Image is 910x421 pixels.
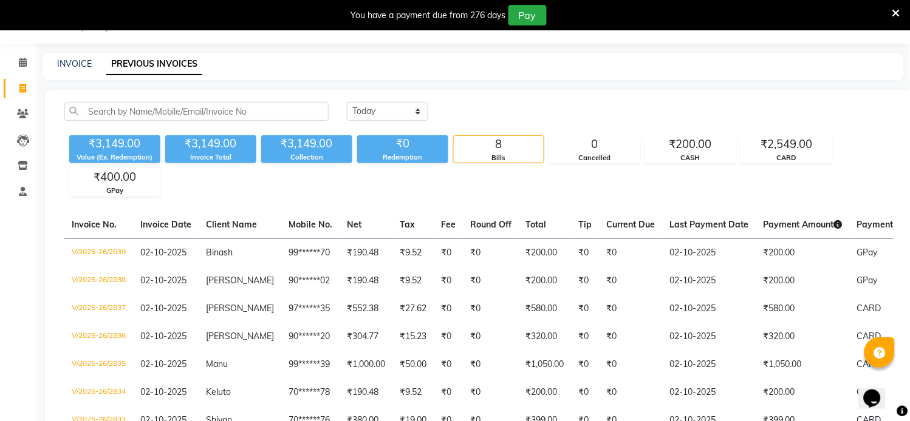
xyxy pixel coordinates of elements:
div: Redemption [357,152,448,163]
span: Current Due [607,219,655,230]
span: Invoice No. [72,219,117,230]
td: V/2025-26/2835 [64,351,133,379]
div: Collection [261,152,352,163]
td: V/2025-26/2836 [64,323,133,351]
td: ₹0 [434,267,463,295]
div: 0 [550,136,640,153]
td: ₹200.00 [519,267,572,295]
span: 02-10-2025 [140,359,186,369]
td: ₹1,000.00 [340,351,392,379]
a: INVOICE [57,58,92,69]
td: ₹0 [434,351,463,379]
div: GPay [70,186,160,196]
iframe: chat widget [859,372,898,409]
span: Fee [441,219,456,230]
button: Pay [508,5,547,25]
td: ₹0 [600,351,663,379]
td: ₹0 [434,295,463,323]
td: ₹0 [463,238,519,267]
div: ₹200.00 [646,136,736,153]
span: Tip [579,219,592,230]
td: ₹9.52 [392,267,434,295]
span: 02-10-2025 [140,386,186,397]
td: V/2025-26/2837 [64,295,133,323]
div: Value (Ex. Redemption) [69,152,160,163]
td: ₹552.38 [340,295,392,323]
td: ₹0 [434,323,463,351]
span: 02-10-2025 [140,275,186,286]
span: Payment Amount [764,219,843,230]
td: ₹0 [600,379,663,406]
div: Bills [454,153,544,163]
span: Binash [206,247,233,258]
div: CASH [646,153,736,163]
td: 02-10-2025 [663,238,756,267]
span: Tax [400,219,415,230]
span: 02-10-2025 [140,303,186,314]
a: PREVIOUS INVOICES [106,53,202,75]
td: ₹200.00 [519,238,572,267]
td: ₹0 [600,323,663,351]
div: Invoice Total [165,152,256,163]
td: ₹0 [572,379,600,406]
span: CARD [857,303,881,314]
td: ₹1,050.00 [756,351,850,379]
span: GPay [857,247,878,258]
span: Manu [206,359,228,369]
td: ₹9.52 [392,379,434,406]
td: 02-10-2025 [663,295,756,323]
div: You have a payment due from 276 days [351,9,506,22]
td: ₹320.00 [756,323,850,351]
td: ₹27.62 [392,295,434,323]
td: ₹0 [463,295,519,323]
span: Invoice Date [140,219,191,230]
div: ₹2,549.00 [742,136,832,153]
span: 02-10-2025 [140,331,186,342]
div: ₹3,149.00 [165,135,256,152]
span: Round Off [470,219,511,230]
td: ₹0 [463,267,519,295]
td: ₹580.00 [756,295,850,323]
td: V/2025-26/2839 [64,238,133,267]
span: [PERSON_NAME] [206,303,274,314]
div: CARD [742,153,832,163]
span: GPay [857,275,878,286]
td: ₹190.48 [340,267,392,295]
td: 02-10-2025 [663,351,756,379]
td: 02-10-2025 [663,323,756,351]
span: Net [347,219,361,230]
td: 02-10-2025 [663,267,756,295]
input: Search by Name/Mobile/Email/Invoice No [64,102,329,121]
td: ₹190.48 [340,379,392,406]
td: ₹0 [572,267,600,295]
td: ₹1,050.00 [519,351,572,379]
td: ₹0 [434,238,463,267]
span: Keluto [206,386,231,397]
td: ₹0 [572,351,600,379]
td: ₹0 [463,351,519,379]
td: ₹304.77 [340,323,392,351]
td: V/2025-26/2834 [64,379,133,406]
div: ₹0 [357,135,448,152]
div: Cancelled [550,153,640,163]
td: ₹200.00 [519,379,572,406]
td: ₹0 [600,238,663,267]
td: 02-10-2025 [663,379,756,406]
span: Mobile No. [289,219,332,230]
div: 8 [454,136,544,153]
span: CARD [857,359,881,369]
td: ₹0 [572,323,600,351]
td: ₹200.00 [756,238,850,267]
td: ₹580.00 [519,295,572,323]
td: ₹200.00 [756,379,850,406]
td: ₹0 [463,323,519,351]
span: [PERSON_NAME] [206,275,274,286]
td: ₹9.52 [392,238,434,267]
span: [PERSON_NAME] [206,331,274,342]
span: Last Payment Date [670,219,749,230]
td: ₹0 [600,295,663,323]
td: ₹0 [572,238,600,267]
td: ₹0 [434,379,463,406]
td: V/2025-26/2838 [64,267,133,295]
td: ₹0 [572,295,600,323]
